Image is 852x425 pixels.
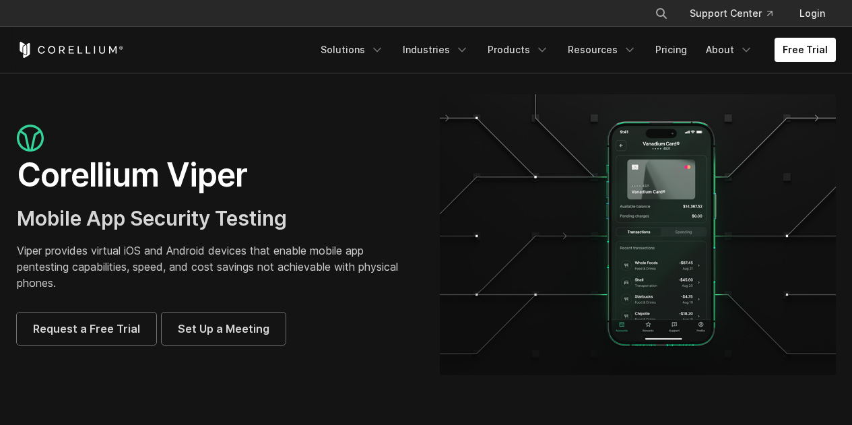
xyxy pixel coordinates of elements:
[17,42,124,58] a: Corellium Home
[440,94,836,375] img: viper_hero
[649,1,674,26] button: Search
[775,38,836,62] a: Free Trial
[313,38,836,62] div: Navigation Menu
[162,313,286,345] a: Set Up a Meeting
[17,125,44,152] img: viper_icon_large
[33,321,140,337] span: Request a Free Trial
[178,321,269,337] span: Set Up a Meeting
[395,38,477,62] a: Industries
[17,155,413,195] h1: Corellium Viper
[679,1,783,26] a: Support Center
[17,242,413,291] p: Viper provides virtual iOS and Android devices that enable mobile app pentesting capabilities, sp...
[560,38,645,62] a: Resources
[698,38,761,62] a: About
[789,1,836,26] a: Login
[17,206,287,230] span: Mobile App Security Testing
[17,313,156,345] a: Request a Free Trial
[647,38,695,62] a: Pricing
[313,38,392,62] a: Solutions
[480,38,557,62] a: Products
[638,1,836,26] div: Navigation Menu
